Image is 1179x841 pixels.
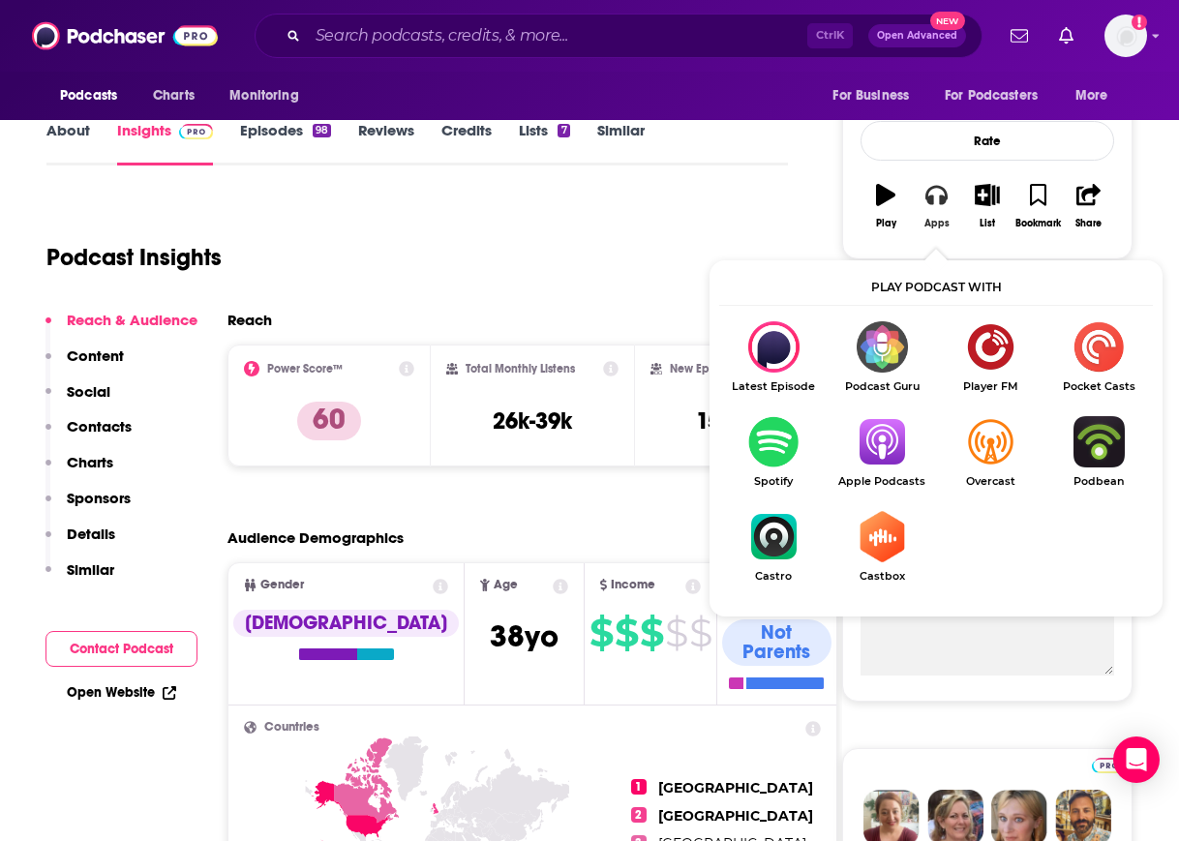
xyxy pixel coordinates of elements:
span: Player FM [936,380,1044,393]
a: Podcast GuruPodcast Guru [828,321,936,393]
div: Not Parents [722,619,831,666]
a: InsightsPodchaser Pro [117,121,213,165]
h3: 26k-39k [493,406,572,436]
button: Social [45,382,110,418]
img: Podchaser Pro [179,124,213,139]
a: Episodes98 [240,121,331,165]
a: Show notifications dropdown [1003,19,1036,52]
span: Podcasts [60,82,117,109]
span: $ [615,617,638,648]
a: Lists7 [519,121,569,165]
span: Gender [260,579,304,591]
a: CastroCastro [719,511,828,583]
span: $ [689,617,711,648]
img: Podchaser - Follow, Share and Rate Podcasts [32,17,218,54]
button: Bookmark [1013,171,1063,241]
a: Show notifications dropdown [1051,19,1081,52]
p: Reach & Audience [67,311,197,329]
a: Credits [441,121,492,165]
a: Pro website [1092,755,1126,773]
h1: Podcast Insights [46,243,222,272]
span: Castbox [828,570,936,583]
button: Content [45,346,124,382]
button: Play [861,171,911,241]
span: $ [640,617,663,648]
button: Share [1064,171,1114,241]
p: Similar [67,560,114,579]
button: Similar [45,560,114,596]
span: $ [665,617,687,648]
p: Details [67,525,115,543]
div: 98 [313,124,331,137]
span: Monitoring [229,82,298,109]
img: User Profile [1104,15,1147,57]
p: Social [67,382,110,401]
input: Search podcasts, credits, & more... [308,20,807,51]
img: Podchaser Pro [1092,758,1126,773]
span: For Business [832,82,909,109]
p: Sponsors [67,489,131,507]
a: OvercastOvercast [936,416,1044,488]
button: open menu [1062,77,1133,114]
p: Content [67,346,124,365]
p: Charts [67,453,113,471]
a: Reviews [358,121,414,165]
div: [DEMOGRAPHIC_DATA] [233,610,459,637]
div: Open Intercom Messenger [1113,736,1160,783]
a: SpotifySpotify [719,416,828,488]
p: 60 [297,402,361,440]
button: Contacts [45,417,132,453]
div: Play [876,218,896,229]
div: Bookmark [1015,218,1061,229]
div: List [980,218,995,229]
span: 2 [631,807,647,823]
span: Income [611,579,655,591]
span: Latest Episode [719,380,828,393]
button: open menu [216,77,323,114]
span: Logged in as evankrask [1104,15,1147,57]
span: For Podcasters [945,82,1038,109]
span: $ [589,617,613,648]
button: open menu [46,77,142,114]
h2: Reach [227,311,272,329]
div: Play podcast with [719,270,1153,306]
span: [GEOGRAPHIC_DATA] [658,807,813,825]
h2: Total Monthly Listens [466,362,575,375]
span: Countries [264,721,319,734]
span: Pocket Casts [1044,380,1153,393]
button: Apps [911,171,961,241]
div: Share [1075,218,1102,229]
a: Player FMPlayer FM [936,321,1044,393]
button: Details [45,525,115,560]
button: open menu [932,77,1066,114]
span: Charts [153,82,195,109]
h2: New Episode Listens [670,362,776,375]
span: 1 [631,779,647,795]
span: Ctrl K [807,23,853,48]
span: Podbean [1044,475,1153,488]
span: Castro [719,570,828,583]
p: Contacts [67,417,132,436]
button: Reach & Audience [45,311,197,346]
svg: Add a profile image [1132,15,1147,30]
a: Open Website [67,684,176,701]
a: Apple PodcastsApple Podcasts [828,416,936,488]
button: Charts [45,453,113,489]
button: Show profile menu [1104,15,1147,57]
span: Open Advanced [877,31,957,41]
button: Sponsors [45,489,131,525]
a: About [46,121,90,165]
span: 38 yo [490,617,559,655]
a: CastboxCastbox [828,511,936,583]
button: Contact Podcast [45,631,197,667]
a: Similar [597,121,645,165]
span: Podcast Guru [828,380,936,393]
button: List [962,171,1013,241]
span: New [930,12,965,30]
a: PodbeanPodbean [1044,416,1153,488]
div: Rate [861,121,1114,161]
div: 7 [558,124,569,137]
div: Search podcasts, credits, & more... [255,14,982,58]
span: More [1075,82,1108,109]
